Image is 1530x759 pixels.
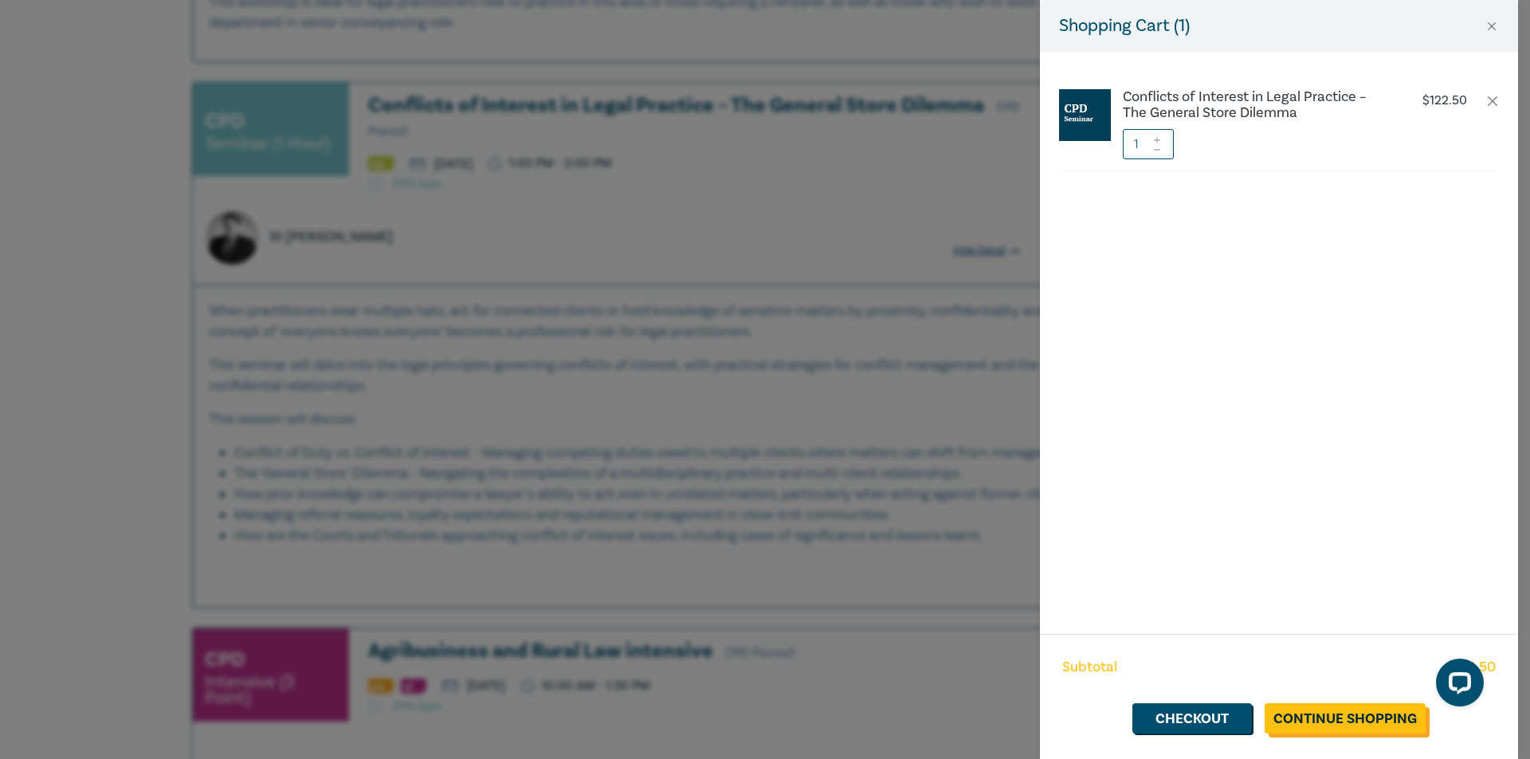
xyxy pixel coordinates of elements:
[1062,657,1117,678] span: Subtotal
[1123,129,1174,159] input: 1
[1422,93,1467,108] p: $ 122.50
[1059,89,1111,141] img: CPD%20Seminar.jpg
[1485,19,1499,33] button: Close
[1123,89,1387,121] a: Conflicts of Interest in Legal Practice – The General Store Dilemma
[1059,13,1190,39] h5: Shopping Cart ( 1 )
[1265,703,1426,734] a: Continue Shopping
[1132,703,1252,734] a: Checkout
[1423,652,1490,719] iframe: LiveChat chat widget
